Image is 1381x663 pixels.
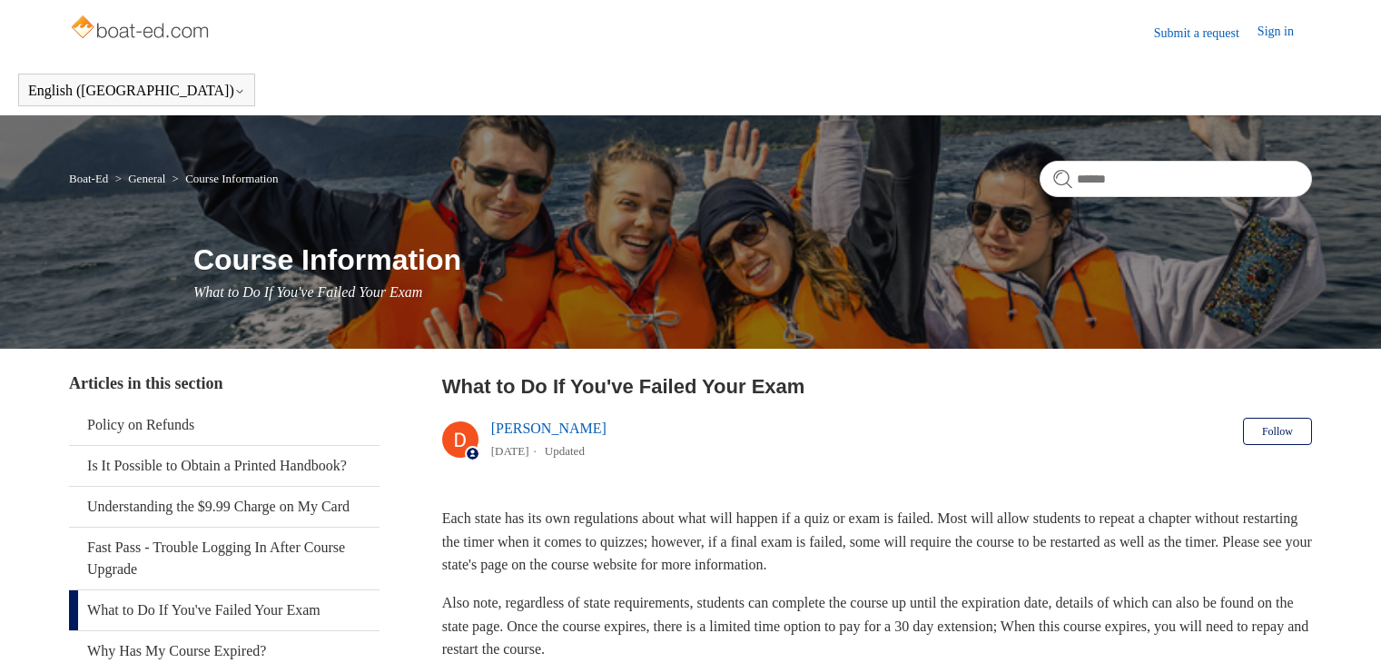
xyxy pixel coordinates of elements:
[69,172,108,185] a: Boat-Ed
[185,172,278,185] a: Course Information
[69,11,213,47] img: Boat-Ed Help Center home page
[1243,418,1312,445] button: Follow Article
[491,444,529,458] time: 03/04/2024, 11:08
[193,238,1312,282] h1: Course Information
[1040,161,1312,197] input: Search
[169,172,279,185] li: Course Information
[442,595,1309,657] span: Also note, regardless of state requirements, students can complete the course up until the expira...
[128,172,165,185] a: General
[28,83,245,99] button: English ([GEOGRAPHIC_DATA])
[69,528,380,589] a: Fast Pass - Trouble Logging In After Course Upgrade
[491,421,607,436] a: [PERSON_NAME]
[69,405,380,445] a: Policy on Refunds
[442,510,1312,572] span: Each state has its own regulations about what will happen if a quiz or exam is failed. Most will ...
[193,284,422,300] span: What to Do If You've Failed Your Exam
[69,172,112,185] li: Boat-Ed
[69,374,222,392] span: Articles in this section
[1154,24,1258,43] a: Submit a request
[545,444,585,458] li: Updated
[69,590,380,630] a: What to Do If You've Failed Your Exam
[112,172,169,185] li: General
[1258,22,1312,44] a: Sign in
[69,487,380,527] a: Understanding the $9.99 Charge on My Card
[69,446,380,486] a: Is It Possible to Obtain a Printed Handbook?
[442,371,1312,401] h2: What to Do If You've Failed Your Exam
